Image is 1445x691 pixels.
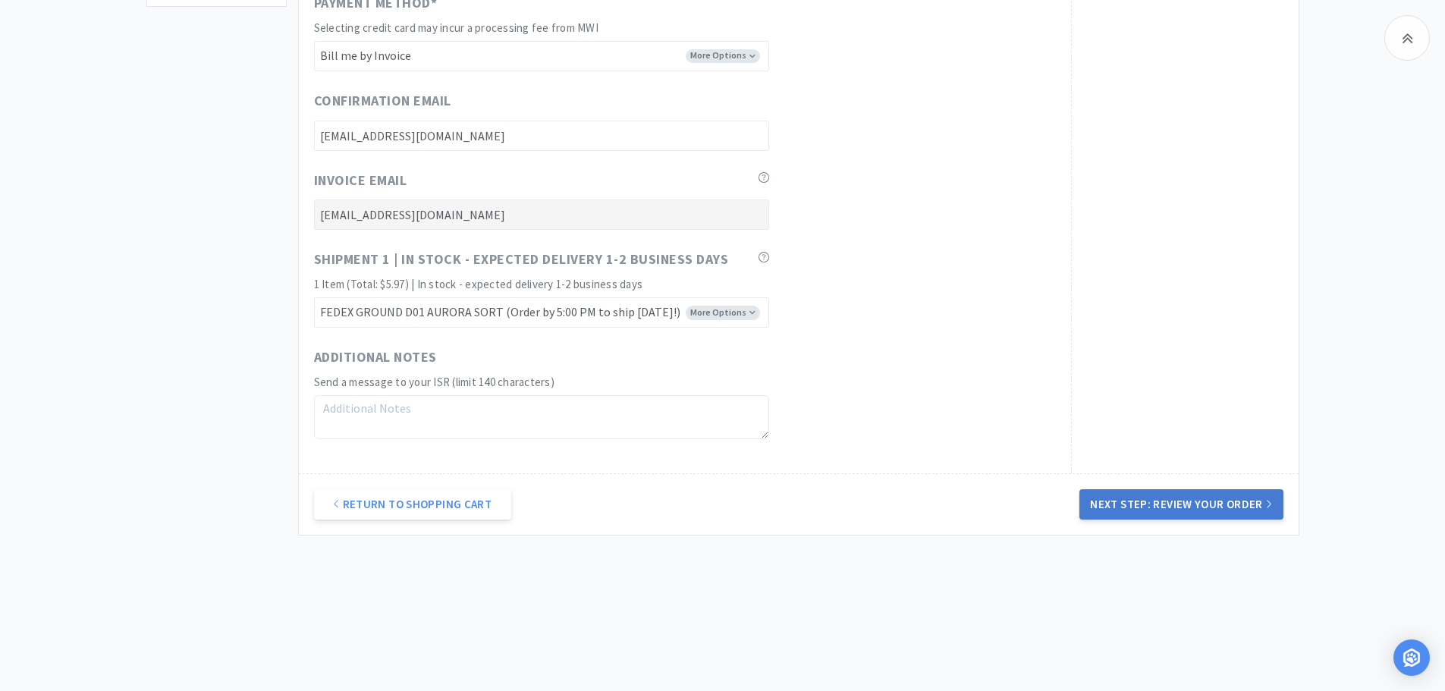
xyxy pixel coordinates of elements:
span: Send a message to your ISR (limit 140 characters) [314,375,554,389]
div: Open Intercom Messenger [1393,639,1430,676]
span: Confirmation Email [314,90,451,112]
span: Additional Notes [314,347,437,369]
a: Return to Shopping Cart [314,489,511,520]
input: Confirmation Email [314,121,769,151]
span: Selecting credit card may incur a processing fee from MWI [314,20,598,35]
span: 1 Item (Total: $5.97) | In stock - expected delivery 1-2 business days [314,277,643,291]
input: Invoice Email [314,199,769,230]
span: Shipment 1 | In stock - expected delivery 1-2 business days [314,249,729,271]
span: Invoice Email [314,170,407,192]
button: Next Step: Review Your Order [1079,489,1283,520]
